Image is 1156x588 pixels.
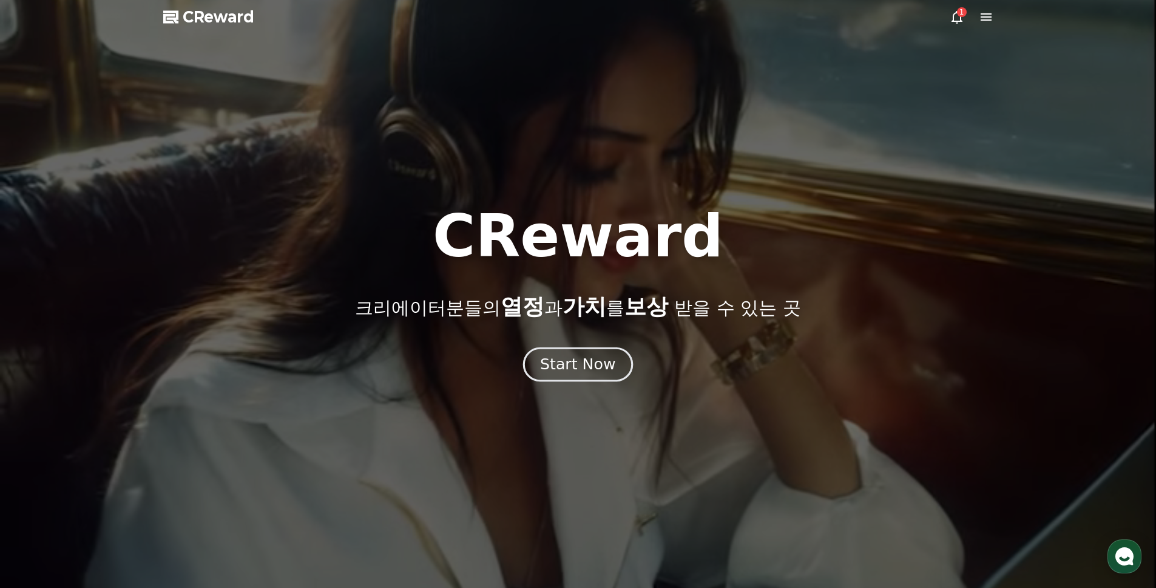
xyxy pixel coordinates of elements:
[501,294,544,319] span: 열정
[523,347,633,382] button: Start Now
[38,403,46,413] span: 홈
[157,385,233,415] a: 설정
[183,7,254,27] span: CReward
[957,7,967,17] div: 1
[163,7,254,27] a: CReward
[188,403,202,413] span: 설정
[355,295,800,319] p: 크리에이터분들의 과 를 받을 수 있는 곳
[526,360,630,372] a: Start Now
[80,385,157,415] a: 대화
[111,404,126,414] span: 대화
[433,207,723,265] h1: CReward
[4,385,80,415] a: 홈
[950,10,964,24] a: 1
[563,294,606,319] span: 가치
[540,354,615,375] div: Start Now
[624,294,668,319] span: 보상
